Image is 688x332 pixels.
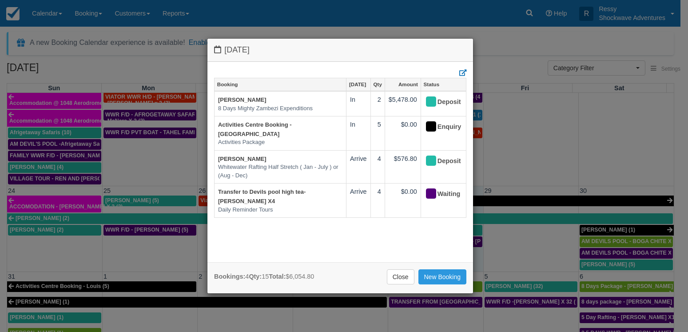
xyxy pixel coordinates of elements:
[371,78,385,91] a: Qty
[421,78,466,91] a: Status
[425,120,455,134] div: Enquiry
[418,269,467,284] a: New Booking
[370,116,385,151] td: 5
[385,150,421,184] td: $576.80
[346,78,370,91] a: [DATE]
[218,156,266,162] a: [PERSON_NAME]
[218,121,292,137] a: Activities Centre Booking - [GEOGRAPHIC_DATA]
[425,154,455,168] div: Deposit
[385,184,421,218] td: $0.00
[346,150,371,184] td: Arrive
[346,184,371,218] td: Arrive
[214,272,314,281] div: 4 15 $6,054.80
[346,116,371,151] td: In
[214,45,466,55] h4: [DATE]
[385,116,421,151] td: $0.00
[215,78,346,91] a: Booking
[218,104,342,113] em: 8 Days Mighty Zambezi Expenditions
[218,96,266,103] a: [PERSON_NAME]
[385,78,421,91] a: Amount
[214,273,245,280] strong: Bookings:
[218,163,342,180] em: Whitewater Rafting Half Stretch ( Jan - July ) or (Aug - Dec)
[346,91,371,116] td: In
[218,138,342,147] em: Activities Package
[370,184,385,218] td: 4
[425,95,455,109] div: Deposit
[370,150,385,184] td: 4
[269,273,286,280] strong: Total:
[385,91,421,116] td: $5,478.00
[218,188,306,204] a: Transfer to Devils pool high tea- [PERSON_NAME] X4
[249,273,262,280] strong: Qty:
[425,187,455,201] div: Waiting
[387,269,414,284] a: Close
[218,206,342,214] em: Daily Reminder Tours
[370,91,385,116] td: 2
